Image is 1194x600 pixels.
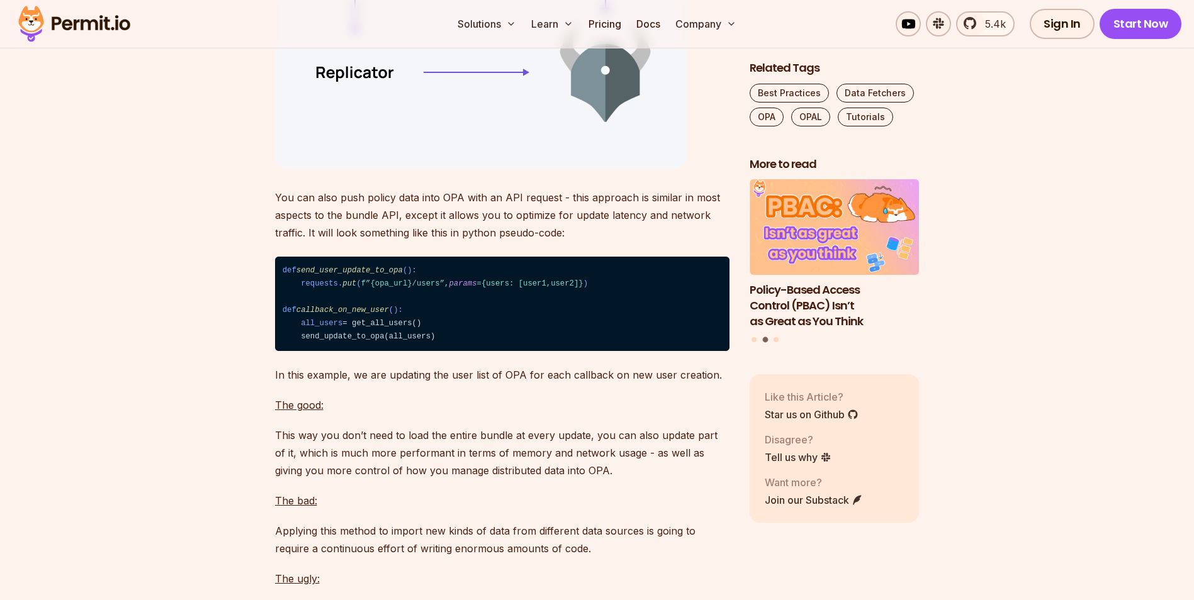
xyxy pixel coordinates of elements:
[838,108,893,126] a: Tutorials
[765,450,831,465] a: Tell us why
[765,389,859,404] p: Like this Article?
[750,157,920,172] h2: More to read
[774,337,779,342] button: Go to slide 3
[765,407,859,422] a: Star us on Github
[750,180,920,330] li: 2 of 3
[670,11,741,36] button: Company
[765,492,863,508] a: Join our Substack
[275,257,729,352] code: = get_all_users() send_update_to_opa(all_users)
[361,279,583,288] span: f”{opa_url}/users”, ={users: [user1,user2]}
[1100,9,1182,39] a: Start Now
[750,282,920,329] h3: Policy-Based Access Control (PBAC) Isn’t as Great as You Think
[631,11,665,36] a: Docs
[836,84,914,103] a: Data Fetchers
[1030,9,1095,39] a: Sign In
[956,11,1015,36] a: 5.4k
[526,11,578,36] button: Learn
[762,337,768,343] button: Go to slide 2
[791,108,830,126] a: OPAL
[453,11,521,36] button: Solutions
[275,572,320,585] u: The ugly:
[275,399,324,411] u: The good:
[342,279,356,288] span: put
[275,426,729,479] p: This way you don’t need to load the entire bundle at every update, you can also update part of it...
[13,3,136,45] img: Permit logo
[977,16,1006,31] span: 5.4k
[583,11,626,36] a: Pricing
[275,366,729,384] p: In this example, we are updating the user list of OPA for each callback on new user creation.
[449,279,476,288] span: params
[296,306,389,314] span: callback_on_new_user
[765,475,863,490] p: Want more?
[283,266,588,328] span: def (): requests. ( ) def (): all_users
[275,494,317,507] u: The bad:
[765,432,831,447] p: Disagree?
[275,189,729,242] p: You can also push policy data into OPA with an API request - this approach is similar in most asp...
[750,180,920,345] div: Posts
[750,60,920,76] h2: Related Tags
[752,337,757,342] button: Go to slide 1
[750,180,920,330] a: Policy-Based Access Control (PBAC) Isn’t as Great as You ThinkPolicy-Based Access Control (PBAC) ...
[750,180,920,275] img: Policy-Based Access Control (PBAC) Isn’t as Great as You Think
[750,108,784,126] a: OPA
[750,84,829,103] a: Best Practices
[275,522,729,557] p: Applying this method to import new kinds of data from different data sources is going to require ...
[296,266,403,275] span: send_user_update_to_opa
